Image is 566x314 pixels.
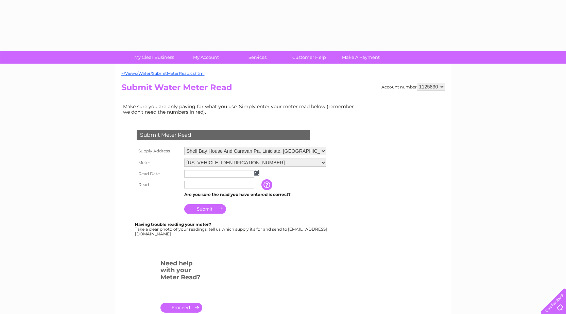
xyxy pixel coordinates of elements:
[121,102,359,116] td: Make sure you are only paying for what you use. Simply enter your meter read below (remember we d...
[160,303,202,313] a: .
[183,190,328,199] td: Are you sure the read you have entered is correct?
[135,222,328,236] div: Take a clear photo of your readings, tell us which supply it's for and send to [EMAIL_ADDRESS][DO...
[135,168,183,179] th: Read Date
[381,83,445,91] div: Account number
[281,51,337,64] a: Customer Help
[137,130,310,140] div: Submit Meter Read
[135,145,183,157] th: Supply Address
[254,170,259,176] img: ...
[160,259,202,284] h3: Need help with your Meter Read?
[135,157,183,168] th: Meter
[121,71,205,76] a: ~/Views/Water/SubmitMeterRead.cshtml
[135,222,211,227] b: Having trouble reading your meter?
[184,204,226,214] input: Submit
[333,51,389,64] a: Make A Payment
[121,83,445,96] h2: Submit Water Meter Read
[126,51,182,64] a: My Clear Business
[261,179,274,190] input: Information
[178,51,234,64] a: My Account
[229,51,286,64] a: Services
[135,179,183,190] th: Read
